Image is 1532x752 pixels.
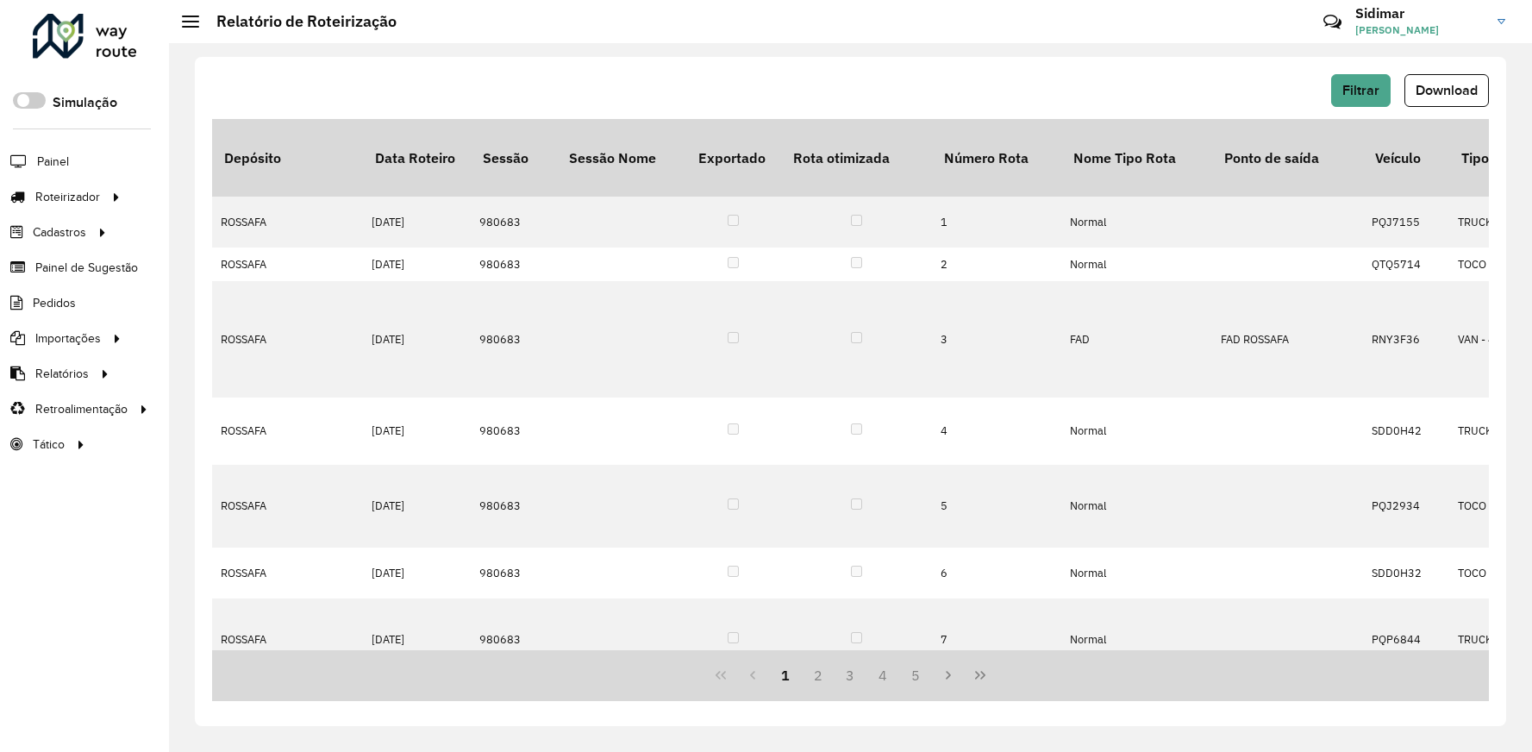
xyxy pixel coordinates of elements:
td: ROSSAFA [212,548,363,598]
th: Sessão [471,119,557,197]
td: [DATE] [363,398,471,465]
span: Relatórios [35,365,89,383]
span: Retroalimentação [35,400,128,418]
span: Filtrar [1342,83,1379,97]
td: 980683 [471,548,557,598]
td: 1 [932,197,1061,247]
span: Painel [37,153,69,171]
td: 980683 [471,197,557,247]
th: Número Rota [932,119,1061,197]
td: ROSSAFA [212,465,363,548]
td: Normal [1061,465,1212,548]
td: 6 [932,548,1061,598]
td: ROSSAFA [212,248,363,281]
td: QTQ5714 [1363,248,1449,281]
a: Contato Rápido [1314,3,1351,41]
td: 5 [932,465,1061,548]
td: FAD [1061,281,1212,398]
td: 3 [932,281,1061,398]
td: 980683 [471,598,557,682]
td: ROSSAFA [212,197,363,247]
th: Data Roteiro [363,119,471,197]
td: [DATE] [363,281,471,398]
td: Normal [1061,598,1212,682]
td: Normal [1061,548,1212,598]
span: Painel de Sugestão [35,259,138,277]
td: SDD0H32 [1363,548,1449,598]
button: 5 [899,659,932,692]
td: FAD ROSSAFA [1212,281,1363,398]
button: Download [1404,74,1489,107]
button: Filtrar [1331,74,1391,107]
td: [DATE] [363,598,471,682]
span: Download [1416,83,1478,97]
td: Normal [1061,398,1212,465]
span: Tático [33,436,65,454]
td: ROSSAFA [212,598,363,682]
td: 980683 [471,398,557,465]
th: Nome Tipo Rota [1061,119,1212,197]
td: SDD0H42 [1363,398,1449,465]
td: 980683 [471,281,557,398]
td: [DATE] [363,465,471,548]
th: Sessão Nome [557,119,686,197]
td: ROSSAFA [212,398,363,465]
td: PQJ7155 [1363,197,1449,247]
td: Normal [1061,248,1212,281]
td: 980683 [471,465,557,548]
span: Roteirizador [35,188,100,206]
span: Importações [35,329,101,348]
th: Rota otimizada [781,119,932,197]
button: 4 [866,659,899,692]
h2: Relatório de Roteirização [199,12,397,31]
td: PQJ2934 [1363,465,1449,548]
td: Normal [1061,197,1212,247]
td: [DATE] [363,548,471,598]
td: [DATE] [363,248,471,281]
td: ROSSAFA [212,281,363,398]
td: 7 [932,598,1061,682]
td: 4 [932,398,1061,465]
button: 2 [802,659,835,692]
button: 1 [769,659,802,692]
label: Simulação [53,92,117,113]
th: Depósito [212,119,363,197]
span: [PERSON_NAME] [1355,22,1485,38]
span: Cadastros [33,223,86,241]
td: [DATE] [363,197,471,247]
td: PQP6844 [1363,598,1449,682]
th: Veículo [1363,119,1449,197]
h3: Sidimar [1355,5,1485,22]
button: Last Page [964,659,997,692]
td: 2 [932,248,1061,281]
td: 980683 [471,248,557,281]
th: Exportado [686,119,781,197]
button: Next Page [932,659,965,692]
span: Pedidos [33,294,76,312]
th: Ponto de saída [1212,119,1363,197]
td: RNY3F36 [1363,281,1449,398]
button: 3 [835,659,867,692]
